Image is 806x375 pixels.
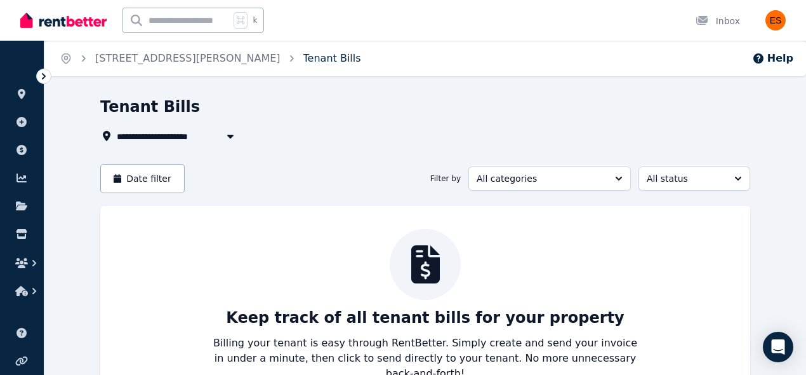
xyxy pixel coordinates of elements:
[468,167,631,191] button: All categories
[430,174,461,184] span: Filter by
[100,164,185,193] button: Date filter
[20,11,107,30] img: RentBetter
[253,15,257,25] span: k
[303,52,361,64] a: Tenant Bills
[765,10,786,31] img: Evangeline Samoilov
[44,41,376,76] nav: Breadcrumb
[477,172,605,185] span: All categories
[763,332,793,362] div: Open Intercom Messenger
[696,15,740,27] div: Inbox
[638,167,750,191] button: All status
[647,172,724,185] span: All status
[100,97,200,117] h1: Tenant Bills
[226,308,624,328] p: Keep track of all tenant bills for your property
[95,52,281,64] a: [STREET_ADDRESS][PERSON_NAME]
[752,51,793,66] button: Help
